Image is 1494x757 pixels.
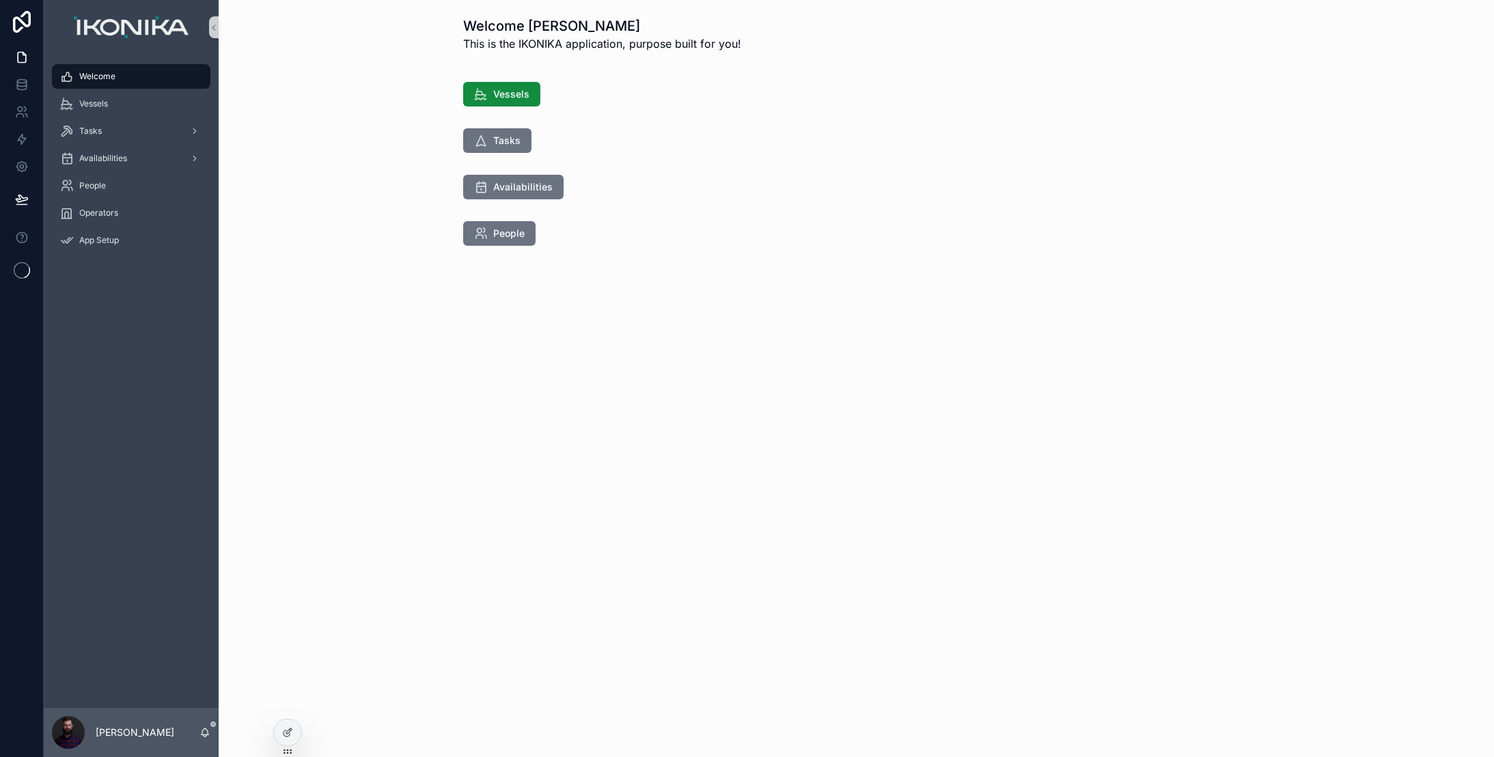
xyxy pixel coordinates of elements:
[79,71,115,82] span: Welcome
[52,173,210,198] a: People
[96,726,174,739] p: [PERSON_NAME]
[493,134,521,147] span: Tasks
[79,208,118,218] span: Operators
[79,180,106,191] span: People
[493,180,553,194] span: Availabilities
[52,228,210,253] a: App Setup
[52,201,210,225] a: Operators
[463,221,536,246] button: People
[463,16,741,35] h1: Welcome [PERSON_NAME]
[463,35,741,52] p: This is the IKONIKA application, purpose built for you!
[463,175,564,199] button: Availabilities
[79,153,127,164] span: Availabilities
[463,82,540,106] button: Vessels
[493,227,525,240] span: People
[52,64,210,89] a: Welcome
[44,55,219,270] div: scrollable content
[74,16,188,38] img: App logo
[463,128,531,153] button: Tasks
[52,119,210,143] a: Tasks
[79,126,102,137] span: Tasks
[52,91,210,116] a: Vessels
[79,98,108,109] span: Vessels
[52,146,210,171] a: Availabilities
[493,87,529,101] span: Vessels
[79,235,119,246] span: App Setup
